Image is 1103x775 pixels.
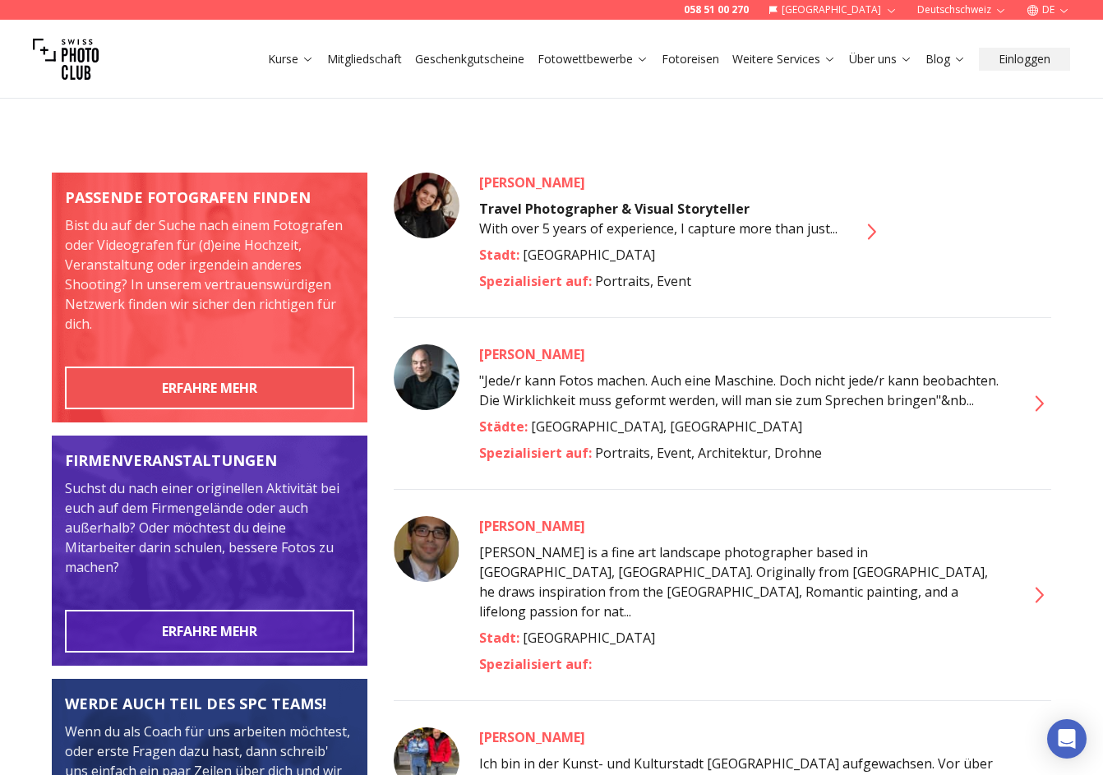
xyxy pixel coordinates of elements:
img: Ana Uretii [394,173,459,238]
a: Mitgliedschaft [327,51,402,67]
strong: Travel Photographer & Visual Storyteller [479,200,750,218]
span: [PERSON_NAME] is a fine art landscape photographer based in [GEOGRAPHIC_DATA], [GEOGRAPHIC_DATA].... [479,543,988,620]
div: [GEOGRAPHIC_DATA], [GEOGRAPHIC_DATA] [479,417,1005,436]
a: Kurse [268,51,314,67]
div: [GEOGRAPHIC_DATA] [479,245,838,265]
img: Meet the team [52,436,367,666]
a: [PERSON_NAME] [479,344,1005,364]
a: Fotowettbewerbe [538,51,648,67]
a: Geschenkgutscheine [415,51,524,67]
a: [PERSON_NAME] [479,516,1005,536]
img: Andrea Sanchini [394,516,459,582]
img: Swiss photo club [33,26,99,92]
span: "Jede/r kann Fotos machen. Auch eine Maschine. Doch nicht jede/r kann beobachten. Die Wirklichkei... [479,371,999,409]
div: Portraits, Event, Architektur, Drohne [479,443,1005,463]
button: Weitere Services [726,48,842,71]
div: Open Intercom Messenger [1047,719,1087,759]
button: Fotoreisen [655,48,726,71]
span: Stadt : [479,629,523,647]
div: [GEOGRAPHIC_DATA] [479,628,1005,648]
img: Andi Keller [394,344,459,410]
button: Über uns [842,48,919,71]
a: Über uns [849,51,912,67]
img: Meet the team [52,173,367,422]
button: Blog [919,48,972,71]
span: Spezialisiert auf : [479,444,595,462]
a: 058 51 00 270 [684,3,749,16]
span: Stadt : [479,246,523,264]
div: PASSENDE FOTOGRAFEN FINDEN [65,186,354,209]
a: [PERSON_NAME] [479,727,1005,747]
a: Meet the teamPASSENDE FOTOGRAFEN FINDENBist du auf der Suche nach einem Fotografen oder Videograf... [52,173,367,422]
a: Fotoreisen [662,51,719,67]
a: Blog [925,51,966,67]
button: ERFAHRE MEHR [65,610,354,653]
span: Bist du auf der Suche nach einem Fotografen oder Videografen für (d)eine Hochzeit, Veranstaltung ... [65,216,343,333]
button: Mitgliedschaft [321,48,408,71]
button: Einloggen [979,48,1070,71]
span: Spezialisiert auf : [479,272,595,290]
div: Portraits, Event [479,271,838,291]
span: Suchst du nach einer originellen Aktivität bei euch auf dem Firmengelände oder auch außerhalb? Od... [65,479,339,576]
span: With over 5 years of experience, I capture more than just... [479,199,838,238]
a: Meet the teamFIRMENVERANSTALTUNGENSuchst du nach einer originellen Aktivität bei euch auf dem Fir... [52,436,367,666]
button: Kurse [261,48,321,71]
button: ERFAHRE MEHR [65,367,354,409]
div: WERDE AUCH TEIL DES SPC TEAMS! [65,692,354,715]
button: Fotowettbewerbe [531,48,655,71]
span: Städte : [479,417,531,436]
span: Spezialisiert auf : [479,655,592,673]
div: FIRMENVERANSTALTUNGEN [65,449,354,472]
a: [PERSON_NAME] [479,173,838,192]
a: Weitere Services [732,51,836,67]
button: Geschenkgutscheine [408,48,531,71]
